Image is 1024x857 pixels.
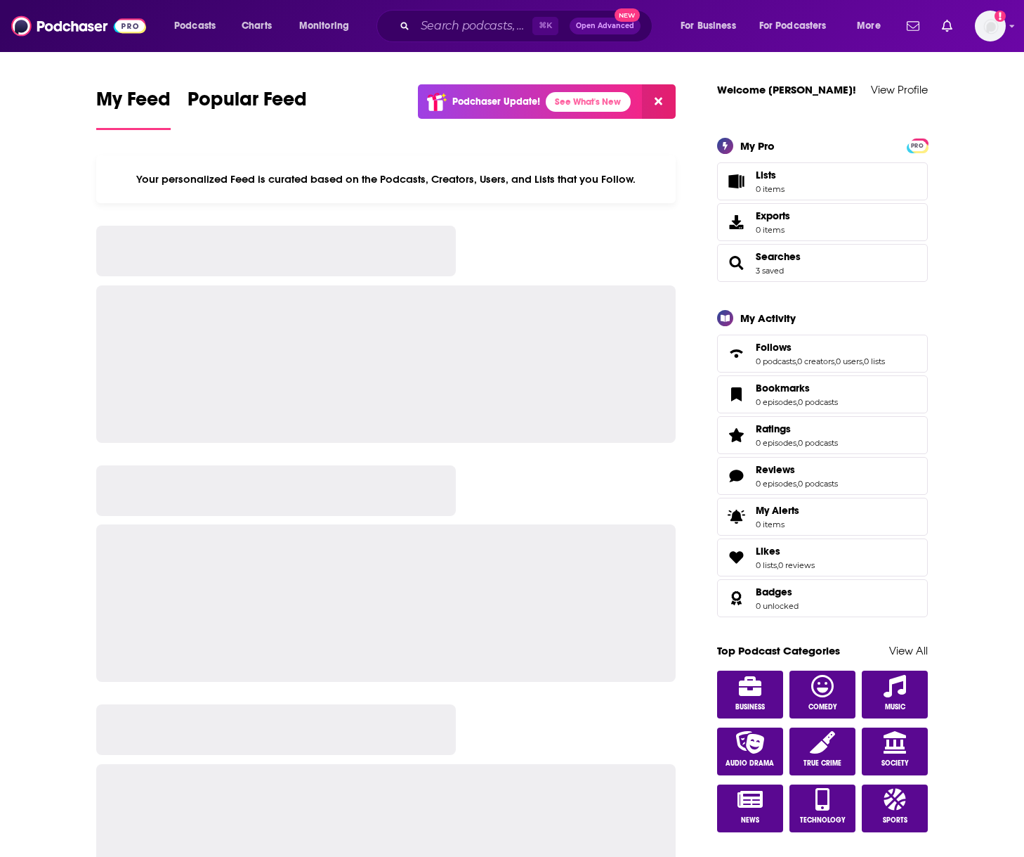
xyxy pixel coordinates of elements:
span: , [796,438,798,448]
a: 0 creators [797,356,834,366]
span: , [796,356,797,366]
div: My Activity [740,311,796,325]
span: My Alerts [756,504,799,517]
a: My Alerts [717,498,928,536]
button: Show profile menu [975,11,1006,41]
button: Open AdvancedNew [570,18,641,34]
a: Music [862,671,928,719]
a: Technology [789,785,855,832]
a: 0 podcasts [798,479,838,489]
span: , [796,479,798,489]
span: Reviews [717,457,928,495]
span: Exports [722,212,750,232]
span: Comedy [808,703,837,711]
a: Society [862,728,928,775]
span: ⌘ K [532,17,558,35]
a: 0 reviews [778,560,815,570]
a: Searches [722,253,750,273]
span: News [741,816,759,825]
button: open menu [847,15,898,37]
div: Search podcasts, credits, & more... [390,10,666,42]
a: Follows [722,344,750,363]
p: Podchaser Update! [452,96,540,108]
img: Podchaser - Follow, Share and Rate Podcasts [11,13,146,39]
a: Popular Feed [188,87,307,130]
span: Follows [756,341,792,354]
button: open menu [289,15,367,37]
span: , [834,356,836,366]
div: My Pro [740,139,775,153]
a: 0 podcasts [798,438,838,448]
a: Likes [722,548,750,567]
button: open menu [750,15,847,37]
a: 0 episodes [756,397,796,407]
span: Technology [800,816,846,825]
span: For Business [681,16,736,36]
span: Business [735,703,765,711]
span: Music [885,703,905,711]
a: Ratings [722,425,750,445]
span: Searches [717,244,928,282]
a: 0 episodes [756,438,796,448]
a: Show notifications dropdown [901,14,925,38]
a: Reviews [756,463,838,476]
span: Searches [756,250,801,263]
a: Comedy [789,671,855,719]
span: , [862,356,864,366]
a: My Feed [96,87,171,130]
a: Show notifications dropdown [936,14,958,38]
span: Badges [756,586,792,598]
span: Open Advanced [576,22,634,30]
span: Monitoring [299,16,349,36]
a: Bookmarks [722,385,750,404]
a: Business [717,671,783,719]
a: Lists [717,162,928,200]
span: Lists [722,172,750,191]
a: View Profile [871,83,928,96]
span: 0 items [756,184,785,194]
span: My Feed [96,87,171,120]
a: 0 episodes [756,479,796,489]
a: 0 unlocked [756,601,799,611]
div: Your personalized Feed is curated based on the Podcasts, Creators, Users, and Lists that you Follow. [96,155,676,203]
span: Lists [756,169,785,181]
span: True Crime [803,759,841,768]
a: Welcome [PERSON_NAME]! [717,83,856,96]
span: PRO [909,141,926,151]
span: 0 items [756,520,799,529]
a: Sports [862,785,928,832]
a: Audio Drama [717,728,783,775]
a: Charts [232,15,280,37]
a: Ratings [756,423,838,435]
a: 0 lists [864,356,885,366]
span: Bookmarks [717,375,928,413]
span: 0 items [756,225,790,235]
a: 3 saved [756,266,784,276]
span: Charts [242,16,272,36]
span: Bookmarks [756,382,810,394]
a: PRO [909,139,926,150]
a: Follows [756,341,885,354]
span: Ratings [717,416,928,454]
span: More [857,16,881,36]
span: For Podcasters [759,16,827,36]
span: Lists [756,169,776,181]
a: Likes [756,545,815,558]
span: Exports [756,210,790,222]
span: Badges [717,579,928,617]
input: Search podcasts, credits, & more... [415,15,532,37]
span: , [777,560,778,570]
span: Likes [756,545,780,558]
a: Exports [717,203,928,241]
span: Likes [717,539,928,576]
button: open menu [164,15,234,37]
svg: Add a profile image [995,11,1006,22]
span: My Alerts [722,507,750,527]
a: 0 users [836,356,862,366]
span: Audio Drama [726,759,774,768]
span: Ratings [756,423,791,435]
a: See What's New [546,92,631,112]
a: View All [889,644,928,657]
